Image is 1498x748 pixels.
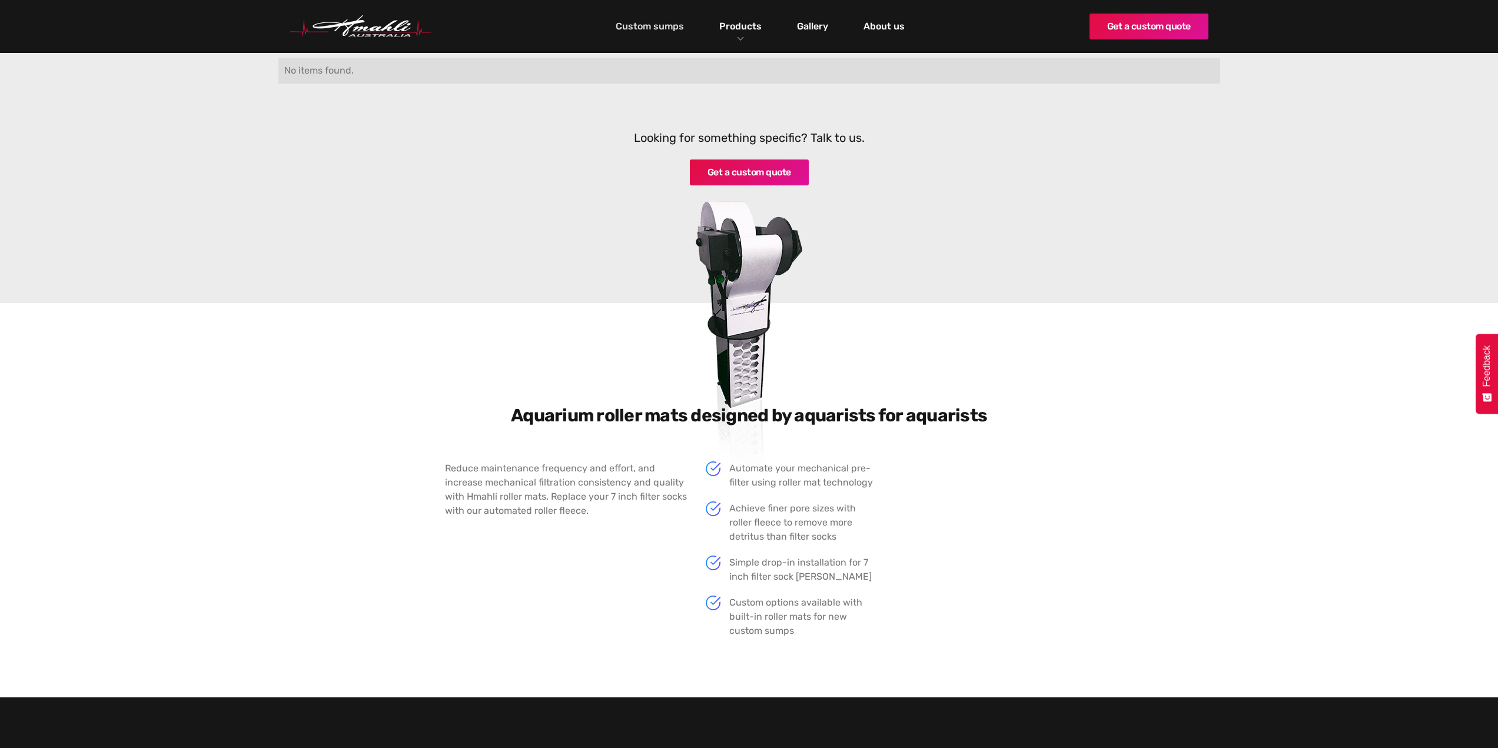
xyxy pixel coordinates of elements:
li: Automate your mechanical pre-filter using roller mat technology [706,461,875,490]
a: Gallery [794,16,831,36]
a: About us [861,16,908,36]
li: Custom options available with built-in roller mats for new custom sumps [706,596,875,638]
div: No items found. [284,64,1214,78]
li: Achieve finer pore sizes with roller fleece to remove more detritus than filter socks [706,501,875,544]
img: Roller Mats [576,171,923,481]
h3: Aquarium roller mats designed by aquarists for aquarists [445,405,1054,426]
a: Products [716,18,765,35]
span: Feedback [1482,345,1492,387]
p: Reduce maintenance frequency and effort, and increase mechanical filtration consistency and quali... [445,461,688,518]
li: Simple drop-in installation for 7 inch filter sock [PERSON_NAME] [706,556,875,584]
button: Feedback - Show survey [1476,334,1498,414]
h5: Looking for something specific? Talk to us. [523,131,976,145]
img: Hmahli Australia Logo [290,15,431,38]
a: Custom sumps [613,16,687,36]
a: home [290,15,431,38]
a: Get a custom quote [690,159,809,185]
a: Get a custom quote [1090,14,1208,39]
